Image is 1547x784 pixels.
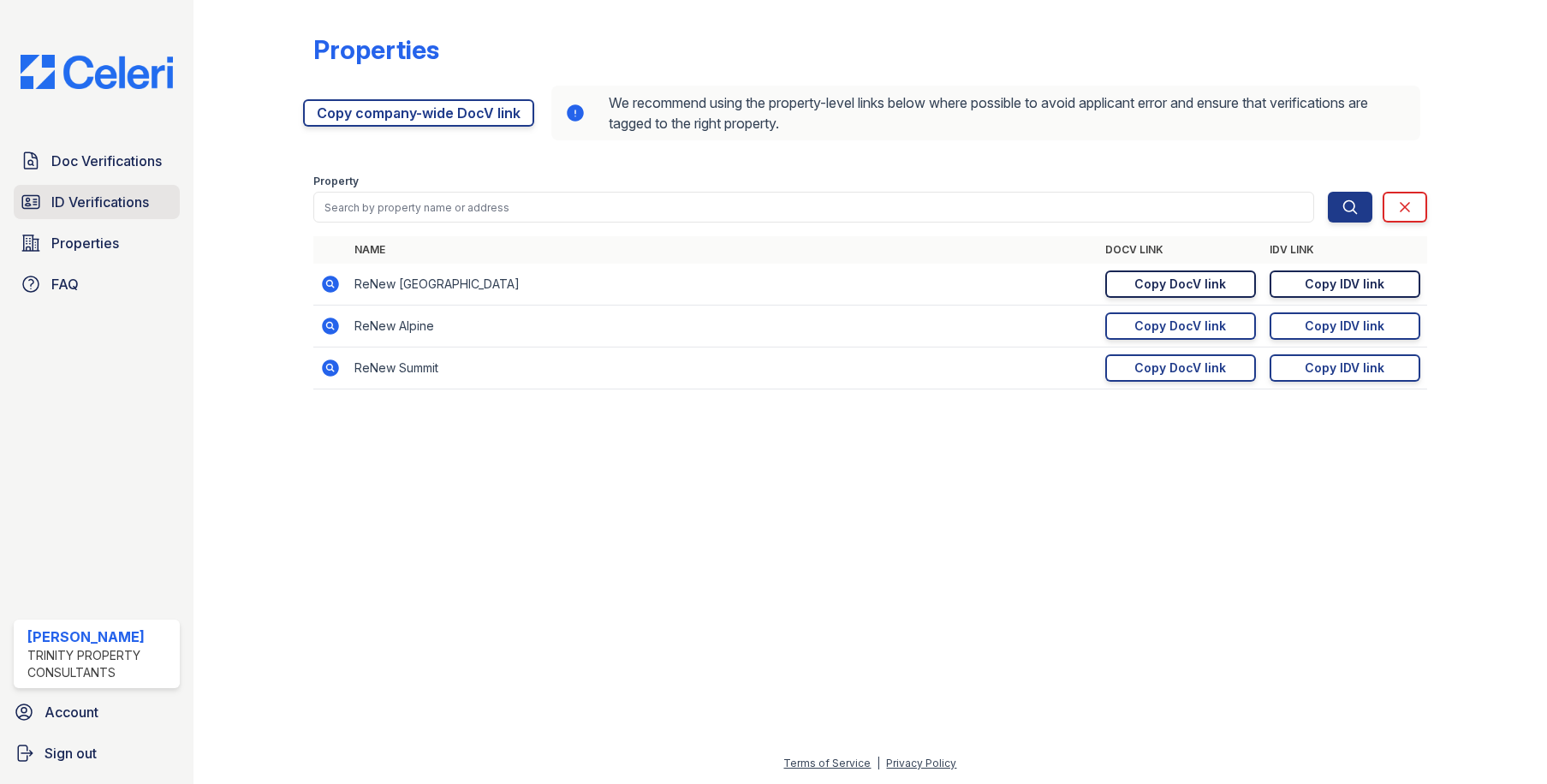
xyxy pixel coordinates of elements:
a: Doc Verifications [14,144,180,178]
span: Sign out [45,743,97,763]
div: Copy DocV link [1134,359,1226,377]
span: ID Verifications [51,192,149,212]
img: CE_Logo_Blue-a8612792a0a2168367f1c8372b55b34899dd931a85d93a1a3d3e32e68fde9ad4.png [7,55,187,89]
a: FAQ [14,267,180,301]
div: We recommend using the property-level links below where possible to avoid applicant error and ens... [551,86,1419,140]
span: FAQ [51,274,79,294]
a: Copy DocV link [1105,354,1256,382]
th: DocV Link [1098,236,1263,264]
a: Properties [14,226,180,260]
td: ReNew Summit [348,347,1098,389]
label: Property [313,175,359,188]
a: Copy DocV link [1105,312,1256,340]
div: Copy IDV link [1305,318,1384,335]
a: Copy IDV link [1270,312,1420,340]
div: | [877,757,880,769]
a: Copy IDV link [1270,354,1420,382]
div: Copy IDV link [1305,276,1384,293]
a: Privacy Policy [886,757,956,769]
a: Copy IDV link [1270,270,1420,298]
a: ID Verifications [14,185,180,219]
input: Search by property name or address [313,192,1313,223]
span: Account [45,702,98,722]
a: Copy company-wide DocV link [303,99,534,127]
a: Terms of Service [783,757,871,769]
div: Trinity Property Consultants [27,647,173,681]
td: ReNew [GEOGRAPHIC_DATA] [348,264,1098,306]
span: Doc Verifications [51,151,162,171]
th: Name [348,236,1098,264]
a: Account [7,695,187,729]
div: Copy DocV link [1134,318,1226,335]
div: [PERSON_NAME] [27,627,173,647]
td: ReNew Alpine [348,306,1098,347]
div: Copy DocV link [1134,276,1226,293]
a: Sign out [7,736,187,770]
a: Copy DocV link [1105,270,1256,298]
span: Properties [51,233,119,253]
th: IDV Link [1263,236,1427,264]
div: Copy IDV link [1305,359,1384,377]
div: Properties [313,34,439,65]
